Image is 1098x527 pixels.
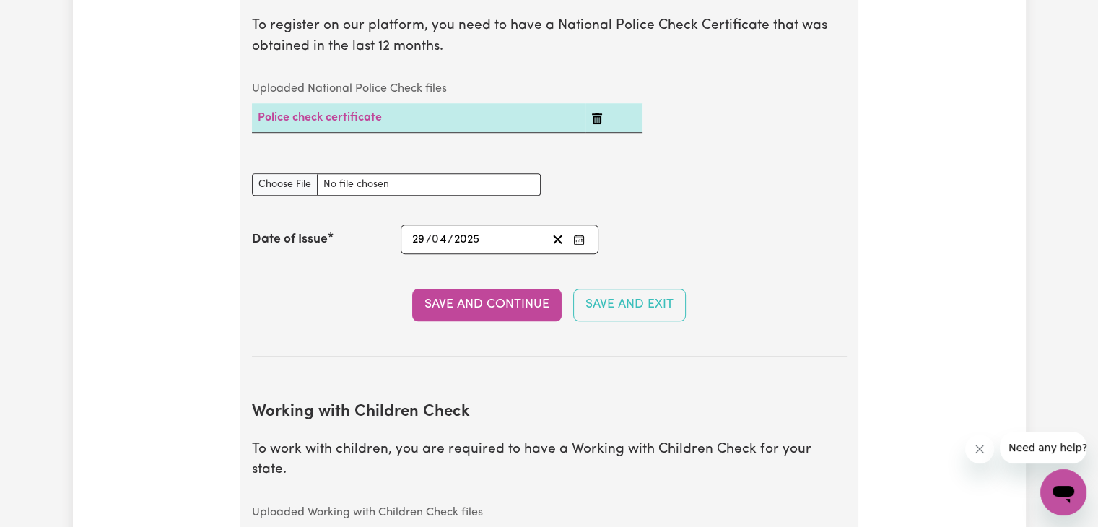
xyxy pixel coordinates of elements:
[9,10,87,22] span: Need any help?
[448,233,453,246] span: /
[258,112,382,123] a: Police check certificate
[569,230,589,249] button: Enter the Date of Issue of your National Police Check
[573,289,686,321] button: Save and Exit
[1040,469,1086,515] iframe: Button to launch messaging window
[252,74,642,103] caption: Uploaded National Police Check files
[546,230,569,249] button: Clear date
[252,403,847,422] h2: Working with Children Check
[252,16,847,58] p: To register on our platform, you need to have a National Police Check Certificate that was obtain...
[1000,432,1086,463] iframe: Message from company
[591,109,603,126] button: Delete Police check certificate
[252,230,328,249] label: Date of Issue
[453,230,481,249] input: ----
[432,230,448,249] input: --
[432,234,439,245] span: 0
[426,233,432,246] span: /
[965,435,994,463] iframe: Close message
[252,440,847,482] p: To work with children, you are required to have a Working with Children Check for your state.
[252,498,642,527] caption: Uploaded Working with Children Check files
[412,289,562,321] button: Save and Continue
[411,230,426,249] input: --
